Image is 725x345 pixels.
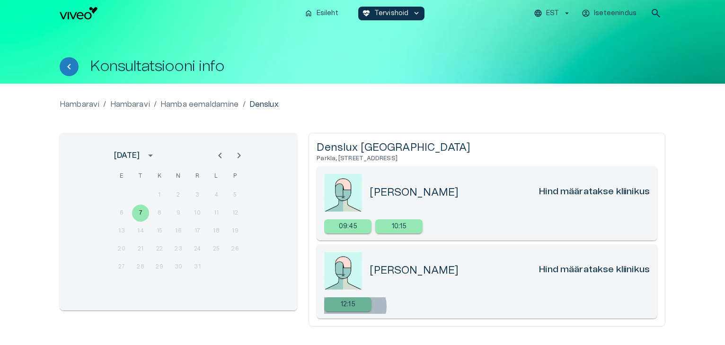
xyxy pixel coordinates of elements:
[170,167,187,186] span: neljapäev
[539,264,650,277] h6: Hind määratakse kliinikus
[317,155,657,163] h6: Parkla, [STREET_ADDRESS]
[60,7,297,19] a: Navigate to homepage
[103,99,106,110] p: /
[341,300,355,310] p: 12:15
[532,7,573,20] button: EST
[374,9,409,18] p: Tervishoid
[114,150,140,161] div: [DATE]
[324,252,362,290] img: doctorPlaceholder-zWS651l2.jpeg
[358,7,425,20] button: ecg_heartTervishoidkeyboard_arrow_down
[375,219,423,233] div: 10:15
[154,99,157,110] p: /
[317,9,338,18] p: Esileht
[90,58,224,75] h1: Konsultatsiooni info
[60,7,97,19] img: Viveo logo
[189,167,206,186] span: reede
[362,9,371,17] span: ecg_heart
[132,167,149,186] span: teisipäev
[60,57,79,76] button: Tagasi
[227,167,244,186] span: pühapäev
[539,186,650,199] h6: Hind määratakse kliinikus
[160,99,239,110] a: Hamba eemaldamine
[317,141,657,155] h5: Denslux [GEOGRAPHIC_DATA]
[370,186,459,199] h5: [PERSON_NAME]
[301,7,343,20] button: homeEsileht
[412,9,421,17] span: keyboard_arrow_down
[142,147,159,164] button: calendar view is open, switch to year view
[243,99,246,110] p: /
[324,297,371,311] a: Select new timeslot for rescheduling
[546,9,559,18] p: EST
[580,7,639,20] button: Iseteenindus
[324,297,371,311] div: 12:15
[110,99,150,110] a: Hambaravi
[324,174,362,212] img: doctorPlaceholder-zWS651l2.jpeg
[650,8,662,19] span: search
[339,222,358,232] p: 09:45
[370,264,459,277] h5: [PERSON_NAME]
[249,99,279,110] p: Denslux
[646,4,665,23] button: open search modal
[375,219,423,233] a: Select new timeslot for rescheduling
[324,219,371,233] a: Select new timeslot for rescheduling
[151,167,168,186] span: kolmapäev
[392,222,407,232] p: 10:15
[113,167,130,186] span: esmaspäev
[208,167,225,186] span: laupäev
[594,9,637,18] p: Iseteenindus
[304,9,313,17] span: home
[60,99,99,110] a: Hambaravi
[324,219,371,233] div: 09:45
[230,146,248,165] button: Next month
[132,205,149,222] button: 7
